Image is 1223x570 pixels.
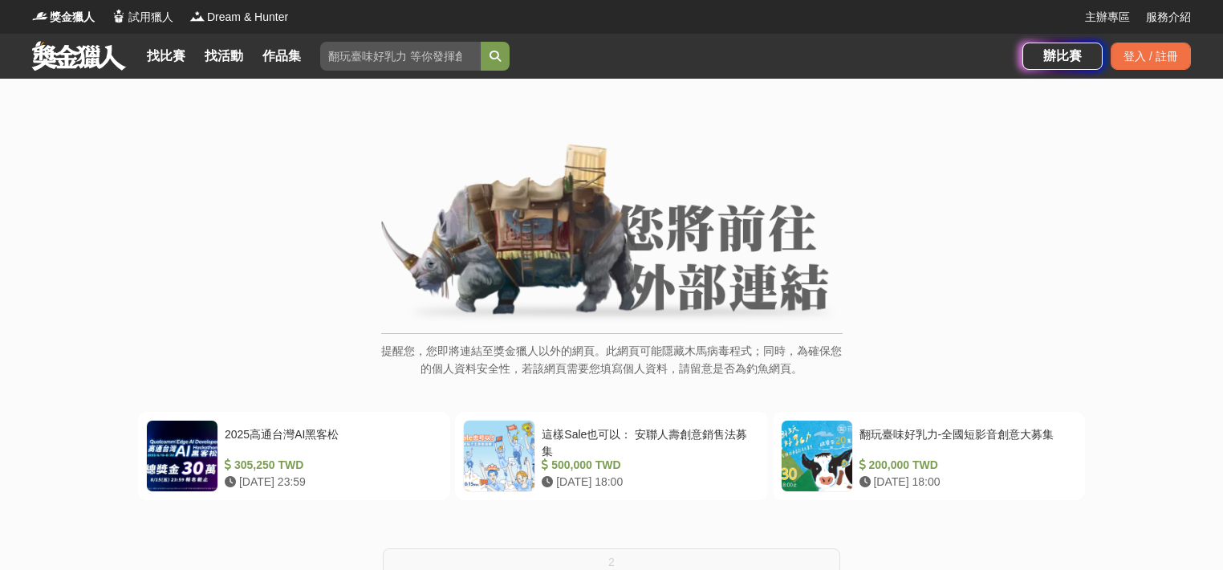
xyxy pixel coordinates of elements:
a: Logo試用獵人 [111,9,173,26]
div: 500,000 TWD [542,457,753,474]
div: 305,250 TWD [225,457,436,474]
span: 獎金獵人 [50,9,95,26]
input: 翻玩臺味好乳力 等你發揮創意！ [320,42,481,71]
div: 這樣Sale也可以： 安聯人壽創意銷售法募集 [542,426,753,457]
span: 試用獵人 [128,9,173,26]
div: 200,000 TWD [859,457,1071,474]
a: 主辦專區 [1085,9,1130,26]
img: Logo [189,8,205,24]
div: [DATE] 18:00 [542,474,753,491]
a: 找活動 [198,45,250,67]
div: 2025高通台灣AI黑客松 [225,426,436,457]
a: 服務介紹 [1146,9,1191,26]
a: Logo獎金獵人 [32,9,95,26]
a: 翻玩臺味好乳力-全國短影音創意大募集 200,000 TWD [DATE] 18:00 [773,412,1085,500]
a: 辦比賽 [1022,43,1103,70]
img: External Link Banner [381,144,843,325]
p: 提醒您，您即將連結至獎金獵人以外的網頁。此網頁可能隱藏木馬病毒程式；同時，為確保您的個人資料安全性，若該網頁需要您填寫個人資料，請留意是否為釣魚網頁。 [381,342,843,394]
div: 登入 / 註冊 [1111,43,1191,70]
span: Dream & Hunter [207,9,288,26]
div: 翻玩臺味好乳力-全國短影音創意大募集 [859,426,1071,457]
div: [DATE] 23:59 [225,474,436,491]
a: 2025高通台灣AI黑客松 305,250 TWD [DATE] 23:59 [138,412,450,500]
img: Logo [111,8,127,24]
a: 這樣Sale也可以： 安聯人壽創意銷售法募集 500,000 TWD [DATE] 18:00 [455,412,767,500]
a: 作品集 [256,45,307,67]
img: Logo [32,8,48,24]
a: 找比賽 [140,45,192,67]
div: [DATE] 18:00 [859,474,1071,491]
a: LogoDream & Hunter [189,9,288,26]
